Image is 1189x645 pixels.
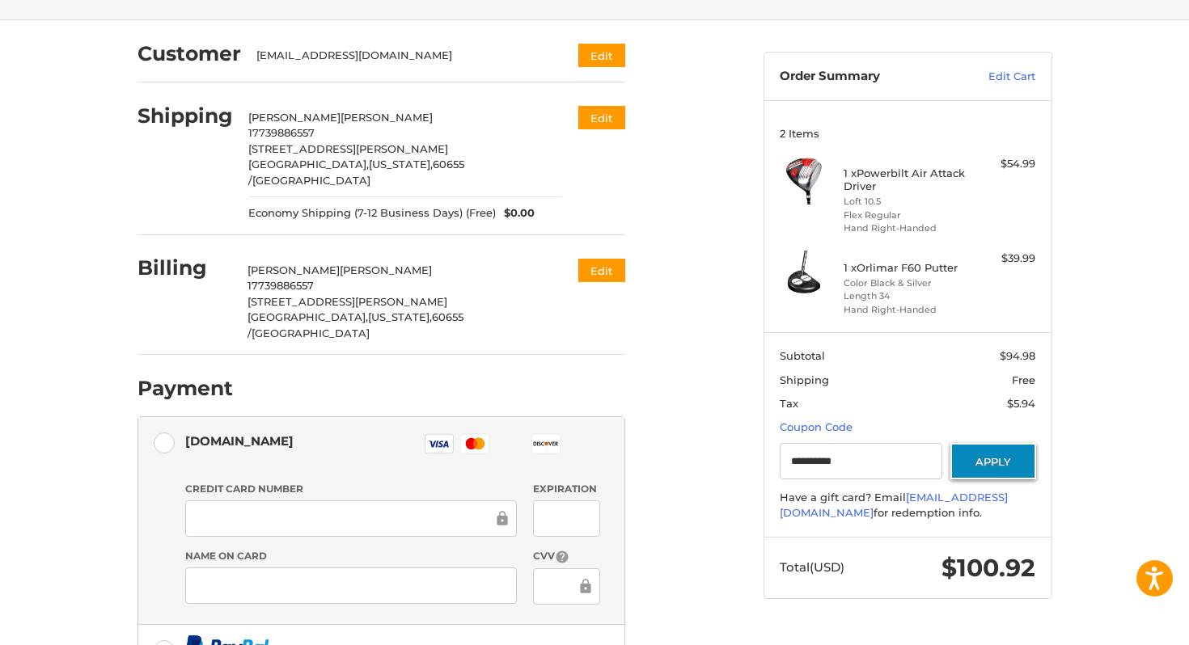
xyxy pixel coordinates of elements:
[950,443,1036,479] button: Apply
[844,261,967,274] h4: 1 x Orlimar F60 Putter
[578,106,625,129] button: Edit
[941,553,1035,583] span: $100.92
[844,289,967,303] li: Length 34
[1000,349,1035,362] span: $94.98
[578,44,625,67] button: Edit
[138,376,233,401] h2: Payment
[340,263,432,276] span: [PERSON_NAME]
[780,373,829,386] span: Shipping
[252,327,370,339] span: [GEOGRAPHIC_DATA]
[248,310,463,339] span: 60655 /
[844,276,967,290] li: Color Black & Silver
[248,263,340,276] span: [PERSON_NAME]
[341,111,433,124] span: [PERSON_NAME]
[780,127,1035,140] h3: 2 Items
[185,428,294,454] div: [DOMAIN_NAME]
[248,158,464,187] span: 60655 /
[185,482,517,496] label: Credit Card Number
[844,167,967,193] h4: 1 x Powerbilt Air Attack Driver
[138,255,232,280] h2: Billing
[138,41,241,66] h2: Customer
[780,443,942,479] input: Gift Certificate or Coupon Code
[256,48,547,64] div: [EMAIL_ADDRESS][DOMAIN_NAME]
[844,209,967,222] li: Flex Regular
[1012,373,1035,386] span: Free
[368,310,432,323] span: [US_STATE],
[248,310,368,323] span: [GEOGRAPHIC_DATA],
[780,349,825,362] span: Subtotal
[844,195,967,209] li: Loft 10.5
[248,279,314,292] span: 17739886557
[248,142,448,155] span: [STREET_ADDRESS][PERSON_NAME]
[248,111,341,124] span: [PERSON_NAME]
[780,69,954,85] h3: Order Summary
[248,205,496,221] span: Economy Shipping (7-12 Business Days) (Free)
[248,126,315,139] span: 17739886557
[248,158,369,171] span: [GEOGRAPHIC_DATA],
[971,156,1035,172] div: $54.99
[971,251,1035,267] div: $39.99
[844,221,967,235] li: Hand Right-Handed
[252,174,370,187] span: [GEOGRAPHIC_DATA]
[185,549,517,563] label: Name on Card
[1007,397,1035,410] span: $5.94
[780,559,844,575] span: Total (USD)
[533,549,600,564] label: CVV
[496,205,535,221] span: $0.00
[578,259,625,282] button: Edit
[533,482,600,496] label: Expiration
[844,303,967,317] li: Hand Right-Handed
[138,103,233,129] h2: Shipping
[1056,601,1189,645] iframe: Google Customer Reviews
[369,158,433,171] span: [US_STATE],
[780,397,798,410] span: Tax
[780,420,853,433] a: Coupon Code
[954,69,1035,85] a: Edit Cart
[248,295,447,308] span: [STREET_ADDRESS][PERSON_NAME]
[780,490,1035,521] div: Have a gift card? Email for redemption info.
